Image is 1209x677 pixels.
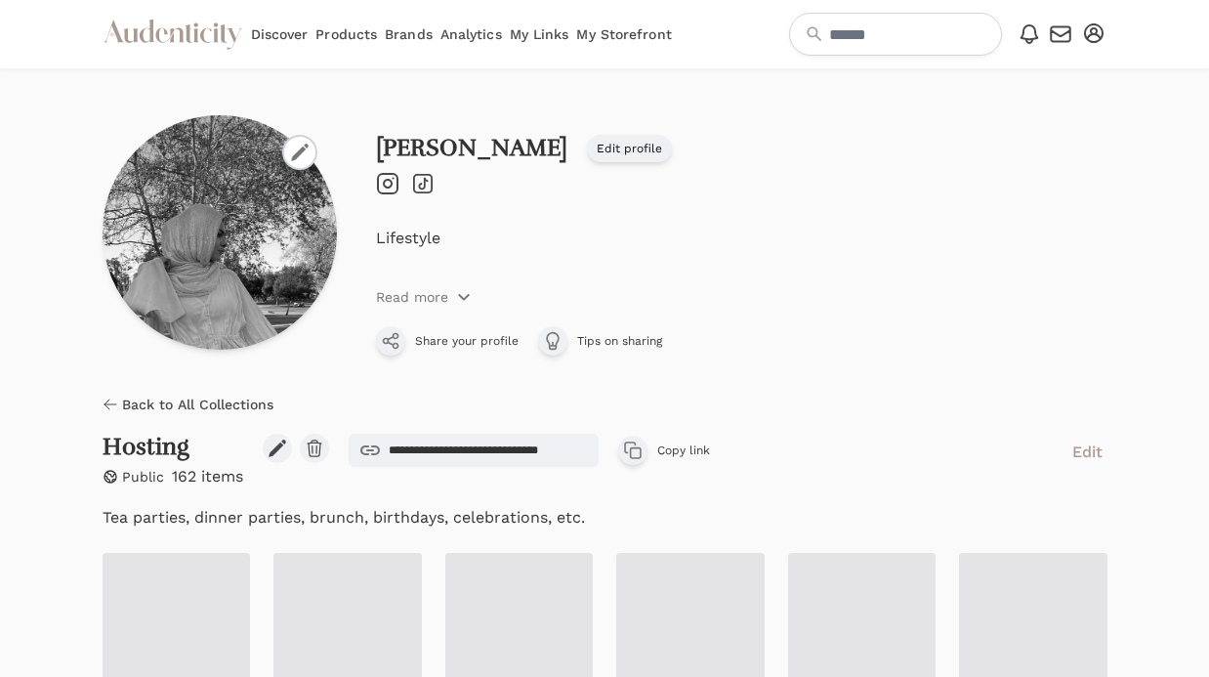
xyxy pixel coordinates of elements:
[103,434,243,461] h2: Hosting
[587,135,672,162] a: Edit profile
[376,287,448,307] p: Read more
[376,287,472,307] button: Read more
[376,326,519,356] button: Share your profile
[657,443,710,458] span: Copy link
[282,135,317,170] label: Change photo
[1072,441,1103,464] span: Edit
[415,333,519,349] span: Share your profile
[1067,434,1107,469] a: Edit
[103,506,1107,529] p: Tea parties, dinner parties, brunch, birthdays, celebrations, etc.
[577,333,662,349] span: Tips on sharing
[172,465,243,488] p: 162 items
[103,115,337,350] img: Profile picture
[122,395,273,414] span: Back to All Collections
[376,227,1107,250] p: Lifestyle
[122,467,164,487] p: Public
[103,395,273,414] a: Back to All Collections
[376,133,567,162] a: [PERSON_NAME]
[538,326,662,356] a: Tips on sharing
[618,436,710,465] button: Copy link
